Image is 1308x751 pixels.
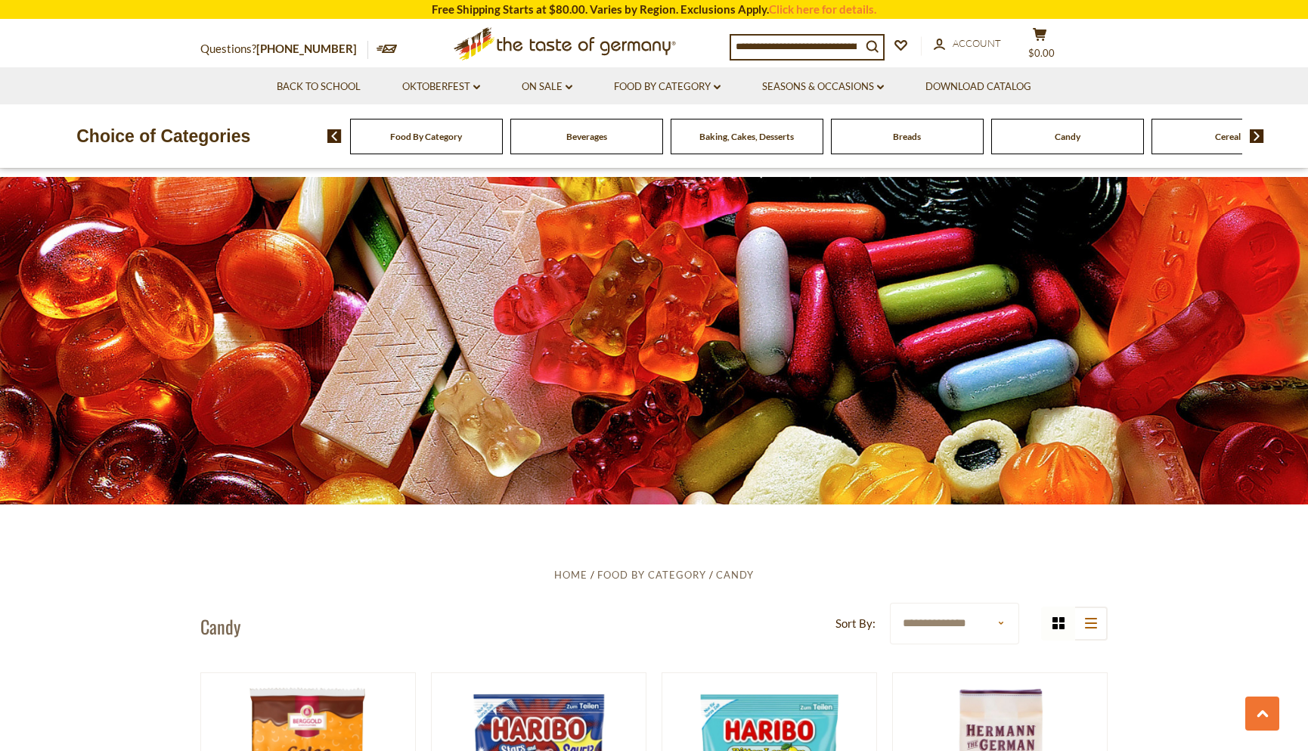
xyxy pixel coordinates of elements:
a: [PHONE_NUMBER] [256,42,357,55]
a: Beverages [566,131,607,142]
a: Account [934,36,1001,52]
a: Food By Category [597,569,706,581]
img: next arrow [1250,129,1264,143]
span: Account [953,37,1001,49]
a: Baking, Cakes, Desserts [699,131,794,142]
a: Download Catalog [925,79,1031,95]
img: previous arrow [327,129,342,143]
a: Oktoberfest [402,79,480,95]
a: Click here for details. [769,2,876,16]
a: Seasons & Occasions [762,79,884,95]
a: On Sale [522,79,572,95]
button: $0.00 [1017,27,1062,65]
label: Sort By: [835,614,876,633]
a: Home [554,569,587,581]
a: Food By Category [614,79,721,95]
a: Cereal [1215,131,1241,142]
span: $0.00 [1028,47,1055,59]
a: Candy [1055,131,1080,142]
a: Back to School [277,79,361,95]
h1: Candy [200,615,240,638]
p: Questions? [200,39,368,59]
a: Candy [716,569,754,581]
a: Breads [893,131,921,142]
a: Food By Category [390,131,462,142]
